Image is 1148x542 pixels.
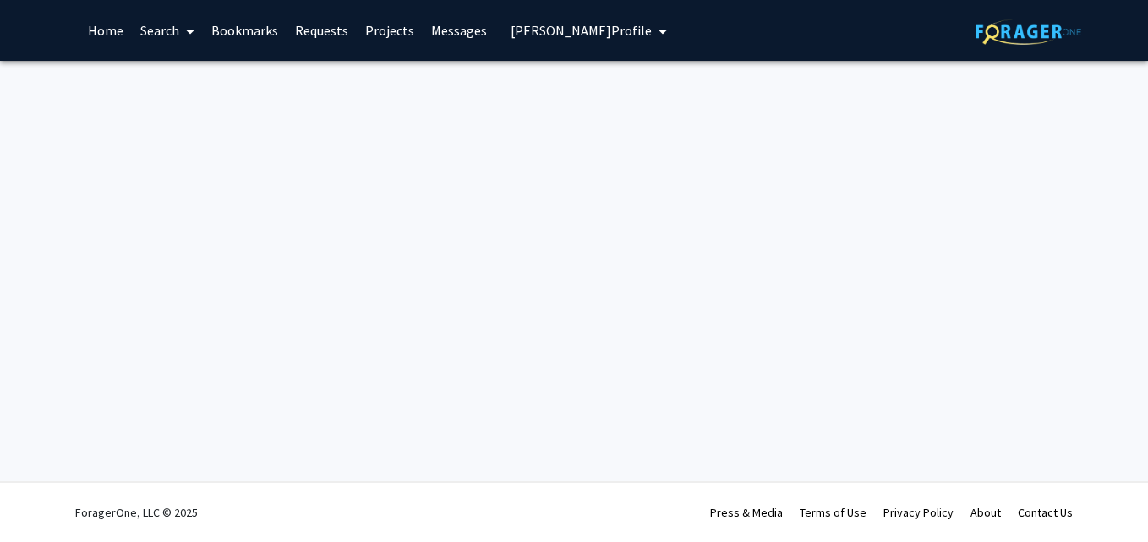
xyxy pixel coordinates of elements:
a: Contact Us [1018,505,1073,520]
a: Press & Media [710,505,783,520]
a: Projects [357,1,423,60]
a: Terms of Use [800,505,866,520]
a: Home [79,1,132,60]
a: Search [132,1,203,60]
a: About [970,505,1001,520]
a: Requests [287,1,357,60]
img: ForagerOne Logo [976,19,1081,45]
a: Messages [423,1,495,60]
a: Bookmarks [203,1,287,60]
div: ForagerOne, LLC © 2025 [75,483,198,542]
span: [PERSON_NAME] Profile [511,22,652,39]
a: Privacy Policy [883,505,954,520]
